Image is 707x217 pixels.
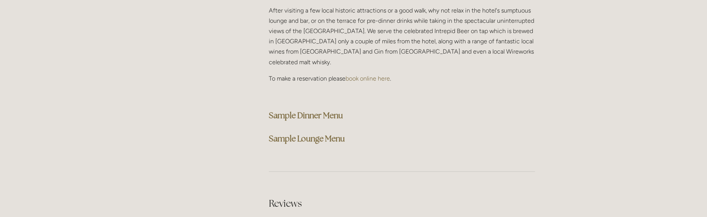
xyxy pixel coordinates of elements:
p: After visiting a few local historic attractions or a good walk, why not relax in the hotel's sump... [269,5,535,67]
a: Sample Lounge Menu [269,133,345,144]
a: book online here [346,75,390,82]
p: To make a reservation please . [269,73,535,84]
h2: Reviews [269,197,535,210]
a: Sample Dinner Menu [269,110,343,120]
